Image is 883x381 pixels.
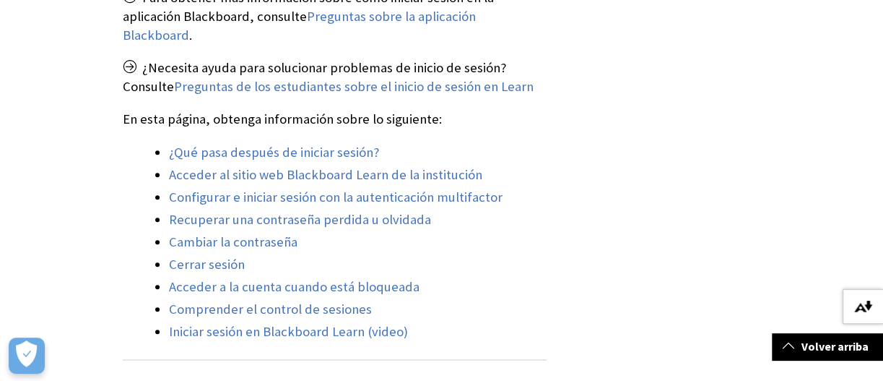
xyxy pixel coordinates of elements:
[169,144,198,161] a: ¿Qué
[169,323,408,341] a: Iniciar sesión en Blackboard Learn (video)
[169,278,419,296] a: Acceder a la cuenta cuando está bloqueada
[169,189,503,206] a: Configurar e iniciar sesión con la autenticación multifactor
[169,234,297,251] a: Cambiar la contraseña
[169,301,372,318] a: Comprender el control de sesiones
[123,110,547,129] p: En esta página, obtenga información sobre lo siguiente:
[230,144,379,161] a: después de iniciar sesión?
[123,59,547,96] p: ¿Necesita ayuda para solucionar problemas de inicio de sesión? Consulte
[174,78,534,95] a: Preguntas de los estudiantes sobre el inicio de sesión en Learn
[9,338,45,374] button: Abrir preferencias
[169,211,431,228] a: Recuperar una contraseña perdida u olvidada
[169,256,245,273] a: Cerrar sesión
[169,166,482,184] a: Acceder al sitio web Blackboard Learn de la institución
[772,333,883,360] a: Volver arriba
[201,144,227,161] a: pasa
